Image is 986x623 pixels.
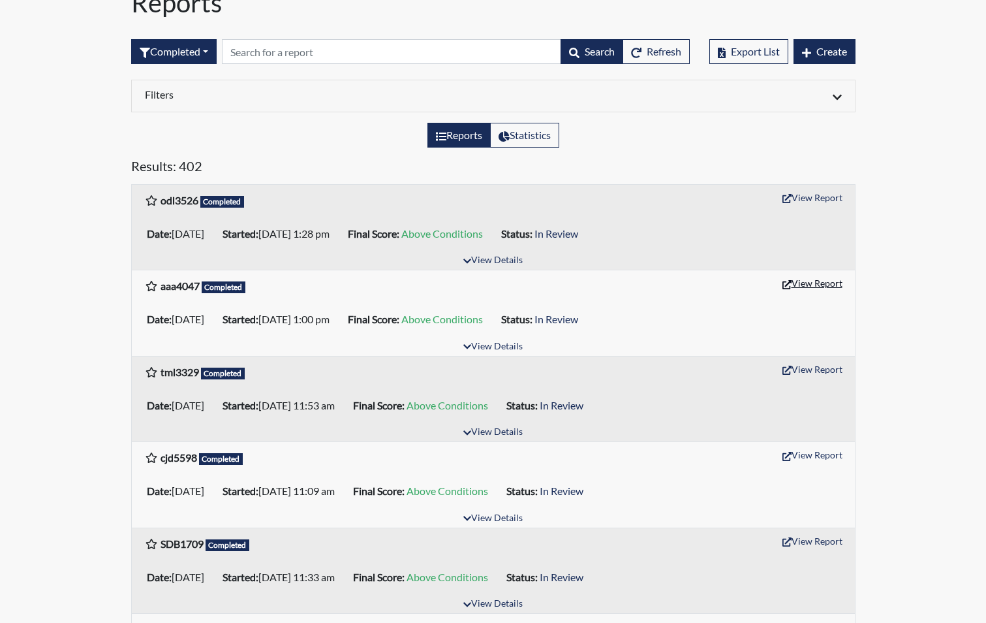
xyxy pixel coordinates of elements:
b: Started: [223,485,258,497]
b: Final Score: [348,313,399,325]
span: Completed [201,368,245,379]
div: Filter by interview status [131,39,217,64]
b: Date: [147,313,172,325]
span: Above Conditions [407,485,488,497]
b: Status: [506,399,538,411]
button: View Report [777,445,848,465]
li: [DATE] 1:28 pm [217,223,343,244]
span: Completed [206,539,250,551]
div: Click to expand/collapse filters [135,88,852,104]
input: Search by Registration ID, Interview Number, or Investigation Name. [222,39,561,64]
span: In Review [540,399,583,411]
li: [DATE] 11:09 am [217,481,348,502]
li: [DATE] 11:53 am [217,395,348,416]
span: Create [816,45,847,57]
span: Completed [202,281,246,293]
span: Above Conditions [407,399,488,411]
button: Refresh [623,39,690,64]
button: Search [561,39,623,64]
li: [DATE] [142,223,217,244]
b: Date: [147,227,172,240]
span: Above Conditions [401,227,483,240]
b: Started: [223,399,258,411]
b: Date: [147,571,172,583]
b: Status: [506,571,538,583]
li: [DATE] 1:00 pm [217,309,343,330]
h6: Filters [145,88,484,101]
li: [DATE] [142,567,217,588]
b: Started: [223,313,258,325]
li: [DATE] [142,309,217,330]
b: odl3526 [161,194,198,206]
span: In Review [534,313,578,325]
b: Final Score: [353,485,405,497]
button: Completed [131,39,217,64]
b: Status: [501,313,532,325]
b: Final Score: [353,399,405,411]
button: View Report [777,359,848,379]
b: Final Score: [348,227,399,240]
li: [DATE] 11:33 am [217,567,348,588]
button: View Report [777,531,848,551]
span: Above Conditions [401,313,483,325]
b: Started: [223,227,258,240]
button: View Details [457,596,529,613]
b: Status: [501,227,532,240]
button: View Details [457,338,529,356]
label: View the list of reports [427,123,491,148]
b: Date: [147,485,172,497]
h5: Results: 402 [131,158,855,179]
button: View Report [777,273,848,293]
b: Final Score: [353,571,405,583]
span: Completed [200,196,245,208]
span: Search [585,45,615,57]
button: View Report [777,187,848,208]
span: Completed [199,453,243,465]
b: SDB1709 [161,537,204,550]
span: Export List [731,45,780,57]
button: View Details [457,510,529,528]
button: View Details [457,252,529,270]
label: View statistics about completed interviews [490,123,559,148]
span: In Review [540,485,583,497]
b: cjd5598 [161,451,197,464]
button: Create [793,39,855,64]
button: View Details [457,424,529,441]
b: Status: [506,485,538,497]
span: Above Conditions [407,571,488,583]
span: In Review [540,571,583,583]
b: aaa4047 [161,280,200,292]
span: In Review [534,227,578,240]
b: Date: [147,399,172,411]
li: [DATE] [142,395,217,416]
li: [DATE] [142,481,217,502]
b: tml3329 [161,366,199,378]
button: Export List [709,39,788,64]
span: Refresh [647,45,681,57]
b: Started: [223,571,258,583]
